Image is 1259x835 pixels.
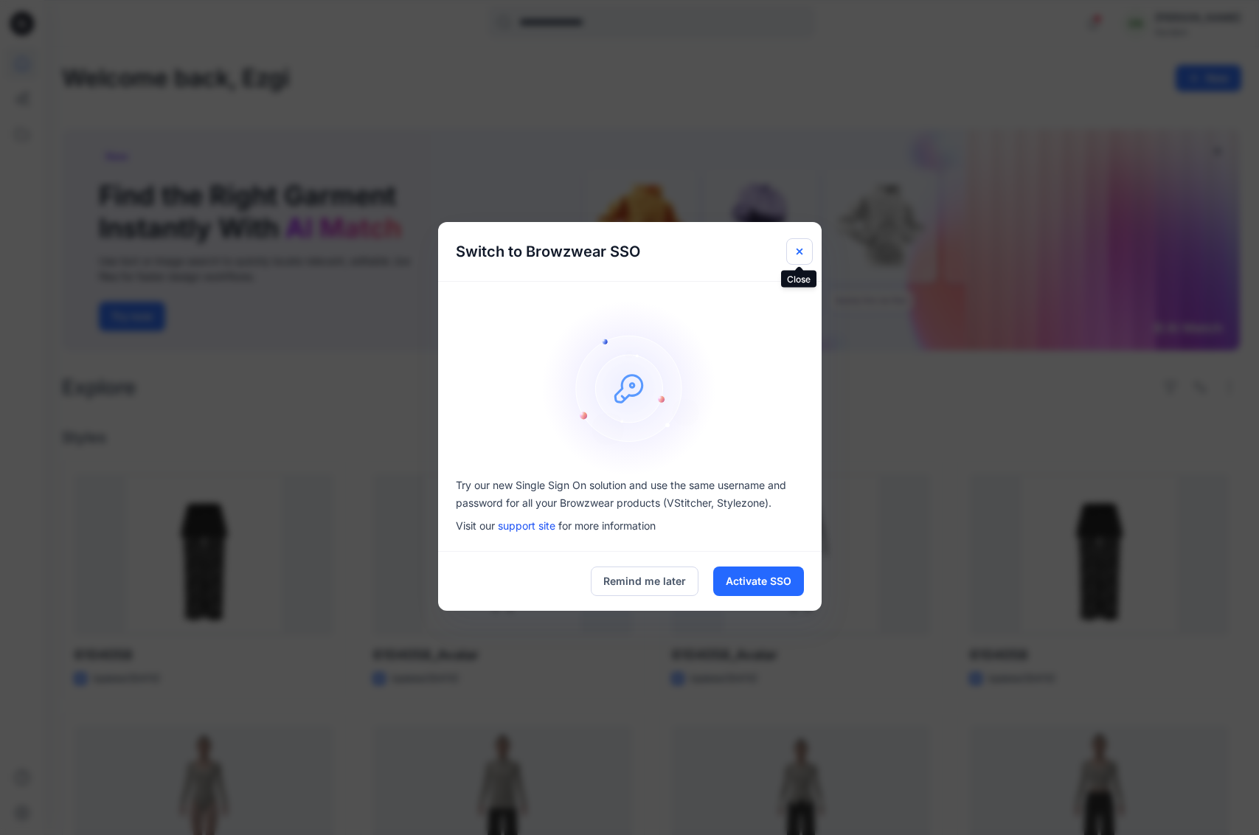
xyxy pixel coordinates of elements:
button: Remind me later [591,567,698,596]
p: Try our new Single Sign On solution and use the same username and password for all your Browzwear... [456,477,804,512]
p: Visit our for more information [456,518,804,533]
button: Activate SSO [713,567,804,596]
img: onboarding-sz2.1ef2cb9c.svg [541,299,718,477]
button: Close [786,238,813,265]
h5: Switch to Browzwear SSO [438,222,658,281]
a: support site [498,519,555,532]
